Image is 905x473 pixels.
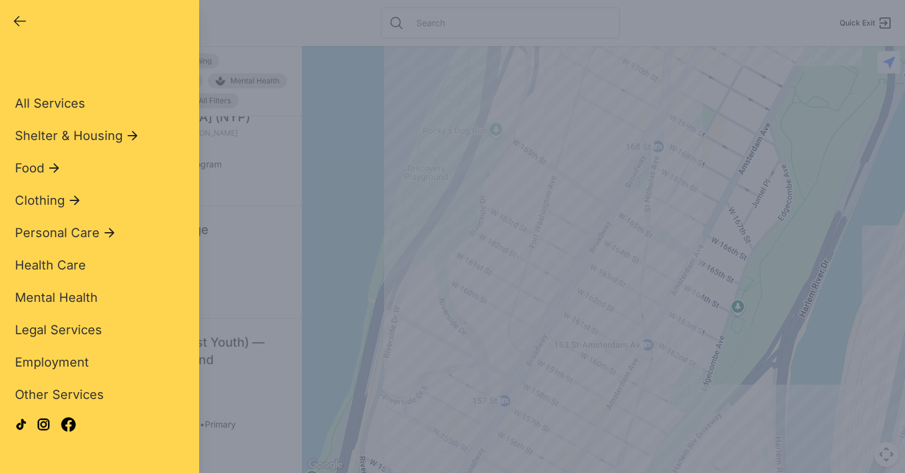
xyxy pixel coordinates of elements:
span: Other Services [15,387,104,402]
a: Mental Health [15,289,98,306]
button: Food [15,159,62,177]
span: Health Care [15,258,86,273]
button: Shelter & Housing [15,127,140,144]
span: All Services [15,96,85,111]
span: Employment [15,355,89,370]
span: Legal Services [15,322,102,337]
a: Employment [15,354,89,371]
button: Clothing [15,192,82,209]
span: Mental Health [15,290,98,305]
span: Clothing [15,192,65,209]
a: All Services [15,95,85,112]
span: Shelter & Housing [15,127,123,144]
a: Health Care [15,256,86,274]
a: Legal Services [15,321,102,339]
button: Personal Care [15,224,117,241]
a: Other Services [15,386,104,403]
span: Food [15,159,44,177]
span: Personal Care [15,224,100,241]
